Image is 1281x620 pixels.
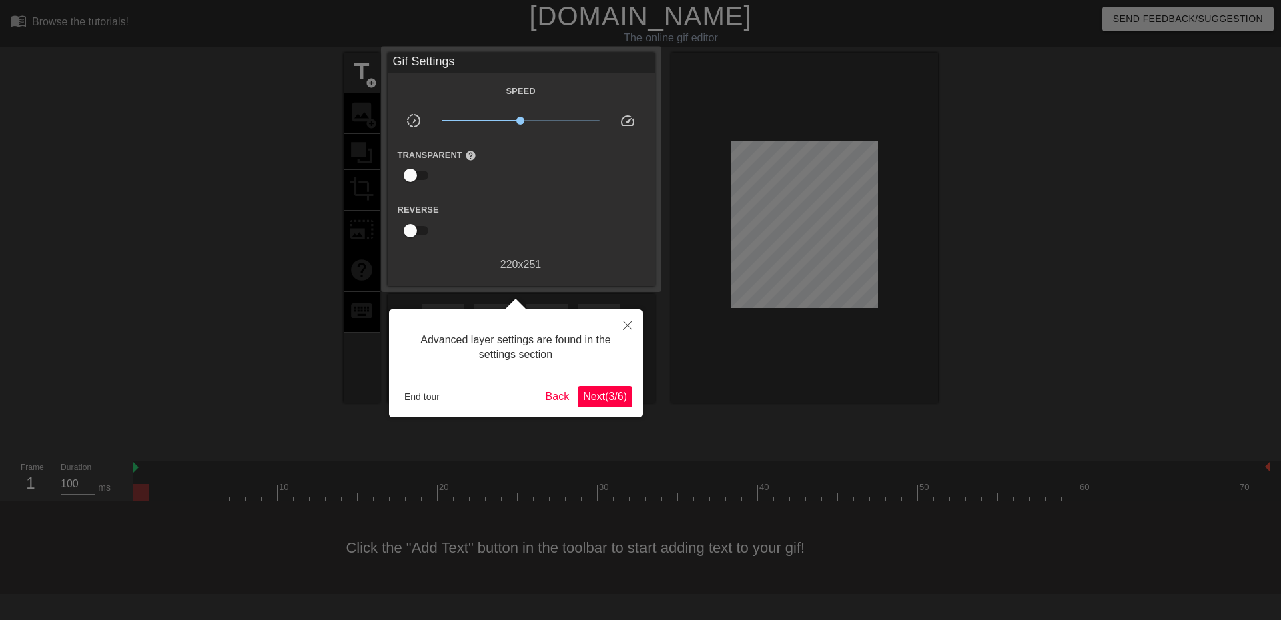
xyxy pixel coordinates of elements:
[613,309,643,340] button: Close
[540,386,575,407] button: Back
[399,319,632,376] div: Advanced layer settings are found in the settings section
[399,387,445,407] button: End tour
[578,386,632,407] button: Next
[583,391,627,402] span: Next ( 3 / 6 )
